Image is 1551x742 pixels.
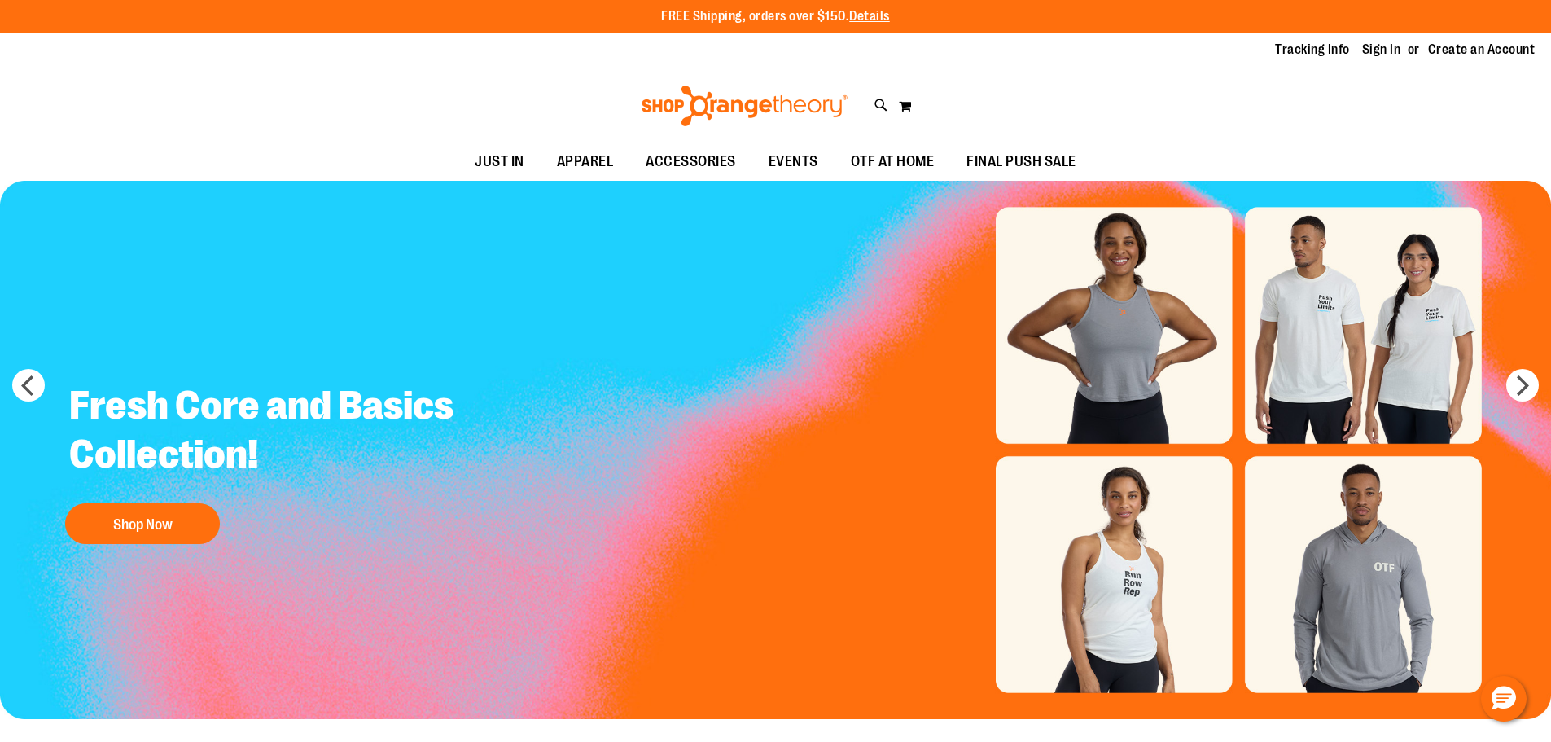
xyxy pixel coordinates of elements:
a: ACCESSORIES [629,143,752,181]
a: JUST IN [458,143,541,181]
span: EVENTS [769,143,818,180]
a: EVENTS [752,143,835,181]
h2: Fresh Core and Basics Collection! [57,369,491,495]
a: Tracking Info [1275,41,1350,59]
a: Details [849,9,890,24]
span: ACCESSORIES [646,143,736,180]
a: Create an Account [1428,41,1536,59]
button: prev [12,369,45,402]
span: JUST IN [475,143,524,180]
img: Shop Orangetheory [639,86,850,126]
a: FINAL PUSH SALE [950,143,1093,181]
button: Hello, have a question? Let’s chat. [1481,676,1527,722]
span: FINAL PUSH SALE [966,143,1076,180]
a: OTF AT HOME [835,143,951,181]
button: next [1506,369,1539,402]
a: Sign In [1362,41,1401,59]
button: Shop Now [65,503,220,544]
p: FREE Shipping, orders over $150. [661,7,890,26]
a: Fresh Core and Basics Collection! Shop Now [57,369,491,552]
a: APPAREL [541,143,630,181]
span: APPAREL [557,143,614,180]
span: OTF AT HOME [851,143,935,180]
